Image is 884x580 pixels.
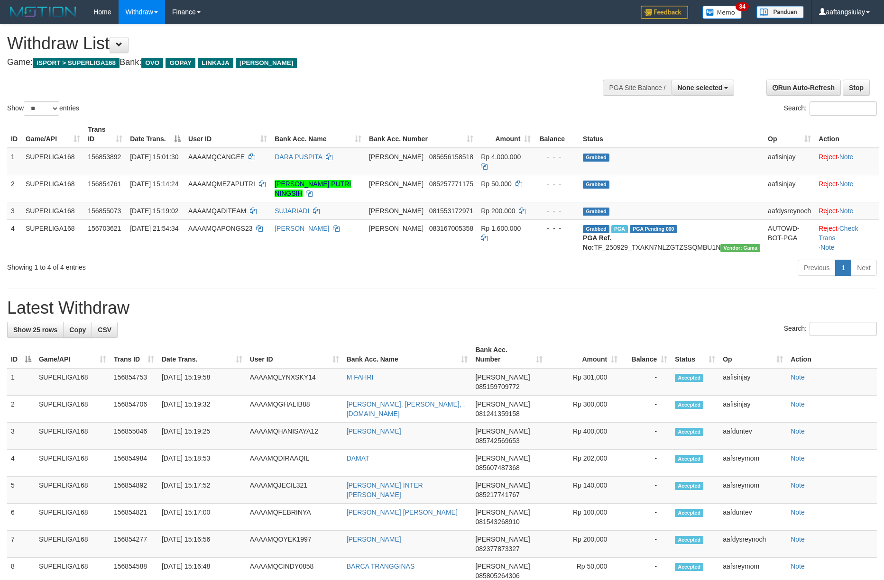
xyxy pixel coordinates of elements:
[477,121,534,148] th: Amount: activate to sort column ascending
[719,504,787,531] td: aafduntev
[764,121,815,148] th: Op: activate to sort column ascending
[130,180,178,188] span: [DATE] 15:14:24
[702,6,742,19] img: Button%20Memo.svg
[475,481,530,489] span: [PERSON_NAME]
[815,175,879,202] td: ·
[246,423,343,450] td: AAAAMQHANISAYA12
[546,450,621,477] td: Rp 202,000
[538,152,575,162] div: - - -
[819,225,838,232] a: Reject
[719,477,787,504] td: aafsreymom
[719,368,787,396] td: aafisinjay
[546,396,621,423] td: Rp 300,000
[198,58,233,68] span: LINKAJA
[7,423,35,450] td: 3
[756,6,804,18] img: panduan.png
[475,383,519,390] span: Copy 085159709772 to clipboard
[7,477,35,504] td: 5
[630,225,677,233] span: PGA Pending
[719,423,787,450] td: aafduntev
[621,341,671,368] th: Balance: activate to sort column ascending
[675,482,703,490] span: Accepted
[538,224,575,233] div: - - -
[35,341,110,368] th: Game/API: activate to sort column ascending
[246,396,343,423] td: AAAAMQGHALIB88
[369,180,424,188] span: [PERSON_NAME]
[820,244,835,251] a: Note
[347,427,401,435] a: [PERSON_NAME]
[7,450,35,477] td: 4
[719,341,787,368] th: Op: activate to sort column ascending
[764,202,815,219] td: aafdysreynoch
[271,121,365,148] th: Bank Acc. Name: activate to sort column ascending
[583,234,611,251] b: PGA Ref. No:
[7,101,79,116] label: Show entries
[672,80,735,96] button: None selected
[839,180,854,188] a: Note
[720,244,760,252] span: Vendor URL: https://trx31.1velocity.biz
[583,154,609,162] span: Grabbed
[678,84,723,91] span: None selected
[764,219,815,256] td: AUTOWD-BOT-PGA
[475,373,530,381] span: [PERSON_NAME]
[347,562,415,570] a: BARCA TRANGGINAS
[188,207,246,215] span: AAAAMQADITEAM
[475,437,519,444] span: Copy 085742569653 to clipboard
[481,180,512,188] span: Rp 50.000
[791,535,805,543] a: Note
[671,341,719,368] th: Status: activate to sort column ascending
[579,219,764,256] td: TF_250929_TXAKN7NLZGTZSSQMBU1N
[675,401,703,409] span: Accepted
[546,423,621,450] td: Rp 400,000
[621,477,671,504] td: -
[110,368,158,396] td: 156854753
[35,450,110,477] td: SUPERLIGA168
[246,531,343,558] td: AAAAMQOYEK1997
[369,225,424,232] span: [PERSON_NAME]
[158,396,246,423] td: [DATE] 15:19:32
[35,396,110,423] td: SUPERLIGA168
[621,396,671,423] td: -
[784,322,877,336] label: Search:
[621,450,671,477] td: -
[236,58,297,68] span: [PERSON_NAME]
[736,2,748,11] span: 34
[839,153,854,161] a: Note
[35,531,110,558] td: SUPERLIGA168
[675,374,703,382] span: Accepted
[583,225,609,233] span: Grabbed
[791,481,805,489] a: Note
[98,326,111,334] span: CSV
[110,341,158,368] th: Trans ID: activate to sort column ascending
[429,180,473,188] span: Copy 085257771175 to clipboard
[798,260,836,276] a: Previous
[7,5,79,19] img: MOTION_logo.png
[246,477,343,504] td: AAAAMQJECIL321
[546,504,621,531] td: Rp 100,000
[471,341,546,368] th: Bank Acc. Number: activate to sort column ascending
[88,180,121,188] span: 156854761
[126,121,184,148] th: Date Trans.: activate to sort column descending
[675,563,703,571] span: Accepted
[603,80,671,96] div: PGA Site Balance /
[22,175,84,202] td: SUPERLIGA168
[110,504,158,531] td: 156854821
[546,531,621,558] td: Rp 200,000
[347,454,369,462] a: DAMAT
[475,454,530,462] span: [PERSON_NAME]
[130,225,178,232] span: [DATE] 21:54:34
[63,322,92,338] a: Copy
[475,400,530,408] span: [PERSON_NAME]
[246,368,343,396] td: AAAAMQLYNXSKY14
[110,396,158,423] td: 156854706
[22,202,84,219] td: SUPERLIGA168
[88,225,121,232] span: 156703621
[641,6,688,19] img: Feedback.jpg
[815,148,879,175] td: ·
[843,80,870,96] a: Stop
[246,504,343,531] td: AAAAMQFEBRINYA
[719,450,787,477] td: aafsreymom
[347,400,465,417] a: [PERSON_NAME]. [PERSON_NAME], , [DOMAIN_NAME]
[546,477,621,504] td: Rp 140,000
[791,373,805,381] a: Note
